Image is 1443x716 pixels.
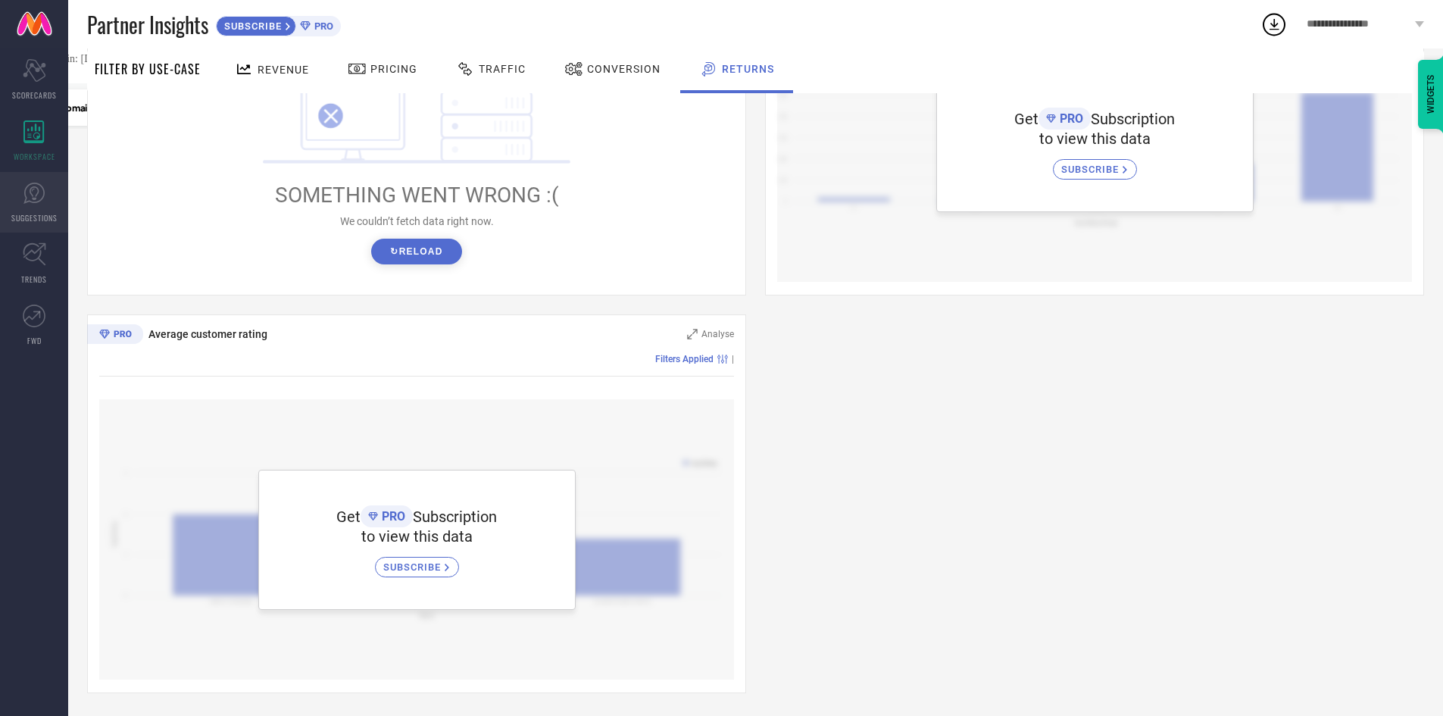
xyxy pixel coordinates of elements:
[87,324,143,347] div: Premium
[41,88,53,100] img: tab_domain_overview_orange.svg
[383,561,445,573] span: SUBSCRIBE
[587,63,661,75] span: Conversion
[1039,130,1151,148] span: to view this data
[655,354,714,364] span: Filters Applied
[340,215,494,227] span: We couldn’t fetch data right now.
[148,328,267,340] span: Average customer rating
[39,39,167,52] div: Domain: [DOMAIN_NAME]
[14,151,55,162] span: WORKSPACE
[12,89,57,101] span: SCORECARDS
[151,88,163,100] img: tab_keywords_by_traffic_grey.svg
[311,20,333,32] span: PRO
[1014,110,1039,128] span: Get
[217,20,286,32] span: SUBSCRIBE
[336,508,361,526] span: Get
[167,89,255,99] div: Keywords by Traffic
[378,509,405,524] span: PRO
[11,212,58,224] span: SUGGESTIONS
[479,63,526,75] span: Traffic
[87,9,208,40] span: Partner Insights
[687,329,698,339] svg: Zoom
[701,329,734,339] span: Analyse
[1056,111,1083,126] span: PRO
[1260,11,1288,38] div: Open download list
[258,64,309,76] span: Revenue
[27,335,42,346] span: FWD
[722,63,774,75] span: Returns
[21,274,47,285] span: TRENDS
[732,354,734,364] span: |
[375,546,459,577] a: SUBSCRIBE
[413,508,497,526] span: Subscription
[370,63,417,75] span: Pricing
[24,39,36,52] img: website_grey.svg
[1053,148,1137,180] a: SUBSCRIBE
[371,239,461,264] button: ↻Reload
[42,24,74,36] div: v 4.0.25
[58,89,136,99] div: Domain Overview
[24,24,36,36] img: logo_orange.svg
[361,527,473,546] span: to view this data
[1061,164,1123,175] span: SUBSCRIBE
[275,183,559,208] span: SOMETHING WENT WRONG :(
[95,60,201,78] span: Filter By Use-Case
[1091,110,1175,128] span: Subscription
[216,12,341,36] a: SUBSCRIBEPRO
